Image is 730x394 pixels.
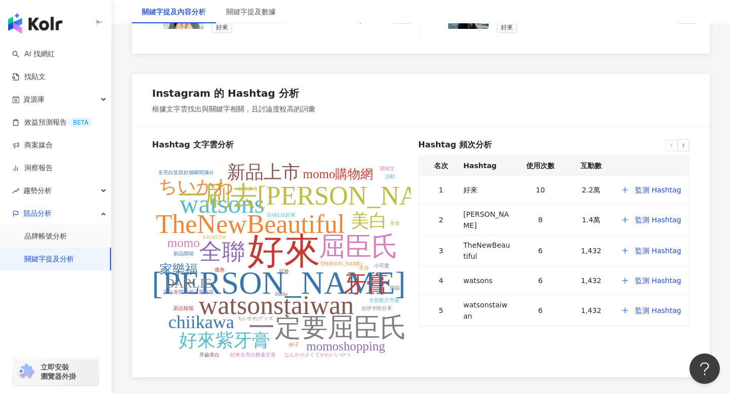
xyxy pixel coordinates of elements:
a: 效益預測報告BETA [12,117,92,128]
div: TheNewBeautiful [463,240,511,262]
a: chrome extension立即安裝 瀏覽器外掛 [13,358,98,385]
tspan: ちいかわ [159,176,234,196]
a: 品牌帳號分析 [24,231,67,242]
tspan: 全台 [359,265,369,270]
tspan: 優惠 [214,267,225,272]
tspan: 台中美食 [238,186,258,191]
tspan: TheNewBeautiful [156,210,345,239]
th: Hashtag [459,156,515,176]
span: plus [621,247,631,254]
tspan: watsonstaiwan [199,291,354,320]
tspan: 全聯 [199,239,245,264]
div: 1 [427,184,455,195]
div: 8 [519,214,562,225]
tspan: 好來 [247,231,320,271]
div: 關鍵字提及內容分析 [142,6,206,17]
div: 6 [519,275,562,286]
tspan: 全新配方升級 [369,297,399,303]
tspan: KISMETW [203,234,227,240]
tspan: 家樂福 [160,262,198,276]
div: [PERSON_NAME] [463,209,511,231]
tspan: なんか小さくてかわいいやつ [284,352,350,358]
h6: Hashtag 文字雲分析 [152,139,411,150]
div: 1.4萬 [570,214,612,225]
span: 監測 Hashtag [635,247,681,255]
div: 2 [427,214,455,225]
a: searchAI 找網紅 [12,49,55,59]
th: 名次 [419,156,459,176]
tspan: 一定要屈臣氏 [248,313,407,342]
tspan: 好來全亮白酵素牙膏 [230,352,276,358]
div: 1,432 [570,275,612,286]
tspan: 開箱文 [380,166,395,171]
a: 關鍵字提及分析 [24,254,74,264]
tspan: 屈臣氏 [319,232,398,261]
span: Hashtag 頻次分析 [418,139,492,151]
div: 5 [427,305,455,316]
tspan: ちいかわグッズ [238,316,274,321]
span: plus [621,277,631,284]
button: 監測 Hashtag [620,180,682,200]
div: 10 [519,184,562,195]
div: 2.2萬 [570,184,612,195]
div: 6 [519,305,562,316]
tspan: 吉伊卡哇分享 [361,305,392,311]
tspan: momo [167,236,200,250]
span: 監測 Hashtag [635,186,681,194]
tspan: momoshopping [306,339,385,353]
span: 資源庫 [23,88,45,111]
button: 監測 Hashtag [620,241,682,261]
tspan: 好來紫牙膏 [179,330,270,350]
th: 互動數 [566,156,616,176]
span: 趨勢分析 [23,179,52,202]
div: 關鍵字提及數據 [226,6,276,17]
span: 立即安裝 瀏覽器外掛 [41,363,76,381]
a: 找貼文 [12,72,46,82]
span: rise [12,187,19,194]
span: 競品分析 [23,202,52,225]
div: 4 [427,275,455,286]
span: plus [621,186,631,193]
tspan: 新品開箱 [173,251,194,256]
div: 704 [639,15,669,25]
div: watsons [463,275,511,286]
tspan: 全亮白笑容好感瞬間滿分 [158,170,214,175]
img: logo [8,13,62,33]
tspan: 牙膏 [344,271,389,297]
tspan: 7[PERSON_NAME] [319,261,362,266]
tspan: DARLIE [165,277,212,290]
a: 洞察報告 [12,163,53,173]
div: 3 [427,245,455,256]
div: 1,432 [570,305,612,316]
tspan: 美白 [351,211,387,231]
tspan: chiikawa [168,312,234,332]
span: 好來 [497,22,517,33]
span: plus [621,216,631,223]
div: 2,487 [353,15,384,25]
div: 好來 [463,184,511,195]
span: 監測 Hashtag [635,216,681,224]
tspan: 開箱 [390,285,400,291]
th: 使用次數 [515,156,566,176]
tspan: DARLIE好來 [267,212,296,218]
div: 1,432 [570,245,612,256]
tspan: 活動 [385,174,395,179]
div: watsonstaiwan [463,299,511,322]
tspan: 一刷去[PERSON_NAME] [178,181,466,210]
img: chrome extension [16,364,36,380]
span: 監測 Hashtag [635,306,681,314]
tspan: 新品報報 [173,305,194,311]
tspan: 亮白膏體口感三重升級 [163,289,214,295]
span: plus [621,307,631,314]
tspan: Darlie [275,291,288,297]
tspan: momo購物網 [303,167,374,181]
div: Instagram 的 Hashtag 分析 [152,86,299,100]
div: 根據文字雲找出與關鍵字相關，且討論度較高的詞彙 [152,104,315,114]
tspan: [PERSON_NAME] [152,265,406,301]
iframe: Help Scout Beacon - Open [689,353,720,384]
tspan: 杯子 [288,342,299,347]
tspan: 美食 [390,220,400,226]
span: 監測 Hashtag [635,277,681,285]
tspan: 牙齒美白 [199,352,220,358]
button: 監測 Hashtag [620,270,682,291]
